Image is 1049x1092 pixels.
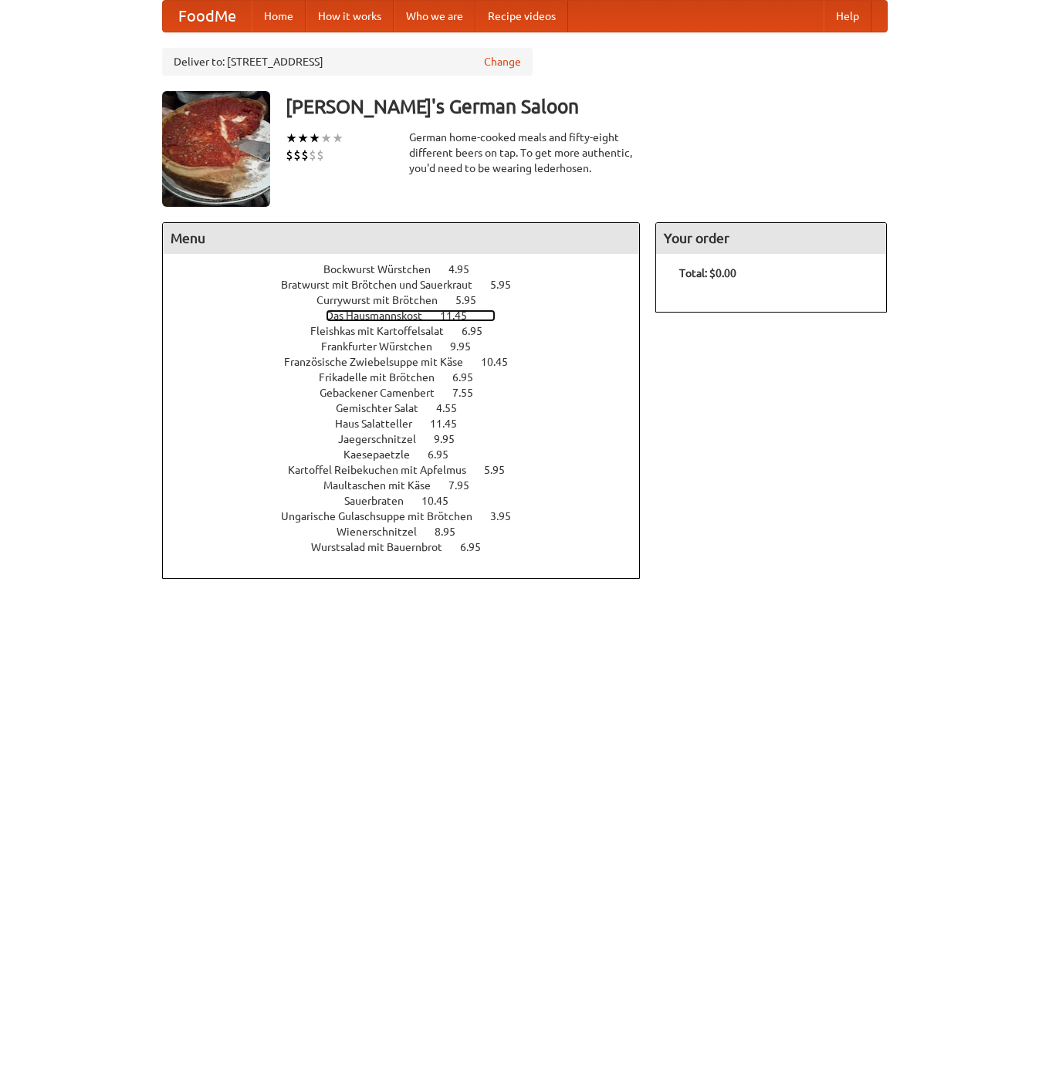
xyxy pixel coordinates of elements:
span: 5.95 [490,279,526,291]
a: Help [824,1,871,32]
span: 8.95 [435,526,471,538]
a: Who we are [394,1,475,32]
span: 4.95 [448,263,485,276]
a: Wurstsalad mit Bauernbrot 6.95 [311,541,509,553]
a: Bratwurst mit Brötchen und Sauerkraut 5.95 [281,279,540,291]
a: Fleishkas mit Kartoffelsalat 6.95 [310,325,511,337]
li: $ [316,147,324,164]
span: Fleishkas mit Kartoffelsalat [310,325,459,337]
span: 6.95 [462,325,498,337]
span: Bratwurst mit Brötchen und Sauerkraut [281,279,488,291]
a: Haus Salatteller 11.45 [335,418,486,430]
span: Jaegerschnitzel [338,433,431,445]
a: Currywurst mit Brötchen 5.95 [316,294,505,306]
a: Frikadelle mit Brötchen 6.95 [319,371,502,384]
span: 6.95 [428,448,464,461]
span: 5.95 [484,464,520,476]
a: Change [484,54,521,69]
span: 9.95 [434,433,470,445]
h4: Your order [656,223,886,254]
li: ★ [309,130,320,147]
span: 11.45 [440,309,482,322]
a: Ungarische Gulaschsuppe mit Brötchen 3.95 [281,510,540,522]
span: 10.45 [481,356,523,368]
span: 3.95 [490,510,526,522]
span: Kartoffel Reibekuchen mit Apfelmus [288,464,482,476]
a: Jaegerschnitzel 9.95 [338,433,483,445]
li: $ [309,147,316,164]
span: Frikadelle mit Brötchen [319,371,450,384]
a: Bockwurst Würstchen 4.95 [323,263,498,276]
span: Sauerbraten [344,495,419,507]
span: Haus Salatteller [335,418,428,430]
a: FoodMe [163,1,252,32]
b: Total: $0.00 [679,267,736,279]
span: 5.95 [455,294,492,306]
div: German home-cooked meals and fifty-eight different beers on tap. To get more authentic, you'd nee... [409,130,641,176]
li: $ [301,147,309,164]
span: Currywurst mit Brötchen [316,294,453,306]
a: Das Hausmannskost 11.45 [326,309,496,322]
span: 7.95 [448,479,485,492]
a: Recipe videos [475,1,568,32]
li: $ [286,147,293,164]
span: Französische Zwiebelsuppe mit Käse [284,356,479,368]
a: Sauerbraten 10.45 [344,495,477,507]
span: 9.95 [450,340,486,353]
span: 6.95 [452,371,489,384]
span: Bockwurst Würstchen [323,263,446,276]
span: 10.45 [421,495,464,507]
li: ★ [297,130,309,147]
li: ★ [286,130,297,147]
span: Maultaschen mit Käse [323,479,446,492]
span: Frankfurter Würstchen [321,340,448,353]
li: $ [293,147,301,164]
a: Französische Zwiebelsuppe mit Käse 10.45 [284,356,536,368]
a: Gebackener Camenbert 7.55 [320,387,502,399]
a: Gemischter Salat 4.55 [336,402,486,414]
h3: [PERSON_NAME]'s German Saloon [286,91,888,122]
a: Maultaschen mit Käse 7.95 [323,479,498,492]
span: 4.55 [436,402,472,414]
span: 7.55 [452,387,489,399]
h4: Menu [163,223,640,254]
a: Kartoffel Reibekuchen mit Apfelmus 5.95 [288,464,533,476]
span: Wurstsalad mit Bauernbrot [311,541,458,553]
a: How it works [306,1,394,32]
img: angular.jpg [162,91,270,207]
span: Das Hausmannskost [326,309,438,322]
a: Frankfurter Würstchen 9.95 [321,340,499,353]
span: 6.95 [460,541,496,553]
a: Home [252,1,306,32]
div: Deliver to: [STREET_ADDRESS] [162,48,533,76]
span: Kaesepaetzle [343,448,425,461]
span: Gemischter Salat [336,402,434,414]
li: ★ [332,130,343,147]
span: 11.45 [430,418,472,430]
span: Wienerschnitzel [337,526,432,538]
span: Ungarische Gulaschsuppe mit Brötchen [281,510,488,522]
a: Wienerschnitzel 8.95 [337,526,484,538]
li: ★ [320,130,332,147]
a: Kaesepaetzle 6.95 [343,448,477,461]
span: Gebackener Camenbert [320,387,450,399]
